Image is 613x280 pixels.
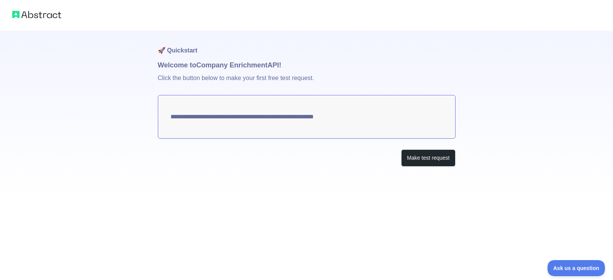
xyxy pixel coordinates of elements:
[401,149,455,167] button: Make test request
[547,260,605,276] iframe: Toggle Customer Support
[158,31,456,60] h1: 🚀 Quickstart
[158,60,456,70] h1: Welcome to Company Enrichment API!
[158,70,456,95] p: Click the button below to make your first free test request.
[12,9,61,20] img: Abstract logo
